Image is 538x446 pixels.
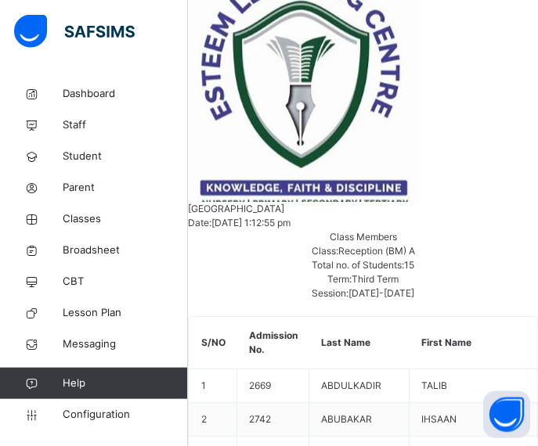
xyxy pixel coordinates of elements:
[63,376,187,391] span: Help
[312,245,338,257] span: Class:
[348,287,414,299] span: [DATE]-[DATE]
[63,180,188,196] span: Parent
[63,117,188,133] span: Staff
[352,273,399,285] span: Third Term
[63,305,188,321] span: Lesson Plan
[312,259,404,271] span: Total no. of Students:
[211,217,291,228] span: [DATE] 1:12:55 pm
[63,243,188,258] span: Broadsheet
[327,273,352,285] span: Term:
[483,391,530,438] button: Open asap
[237,317,309,369] th: Admission No.
[63,86,188,102] span: Dashboard
[63,149,188,164] span: Student
[190,403,237,437] td: 2
[63,274,188,290] span: CBT
[309,369,410,403] td: ABDULKADIR
[190,369,237,403] td: 1
[404,259,414,271] span: 15
[63,407,187,423] span: Configuration
[237,369,309,403] td: 2669
[188,217,211,228] span: Date:
[188,203,284,214] span: [GEOGRAPHIC_DATA]
[14,15,135,48] img: safsims
[63,211,188,227] span: Classes
[190,317,237,369] th: S/NO
[237,403,309,437] td: 2742
[309,403,410,437] td: ABUBAKAR
[330,231,397,243] span: Class Members
[309,317,410,369] th: Last Name
[63,336,188,352] span: Messaging
[338,245,415,257] span: Reception (BM) A
[312,287,348,299] span: Session:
